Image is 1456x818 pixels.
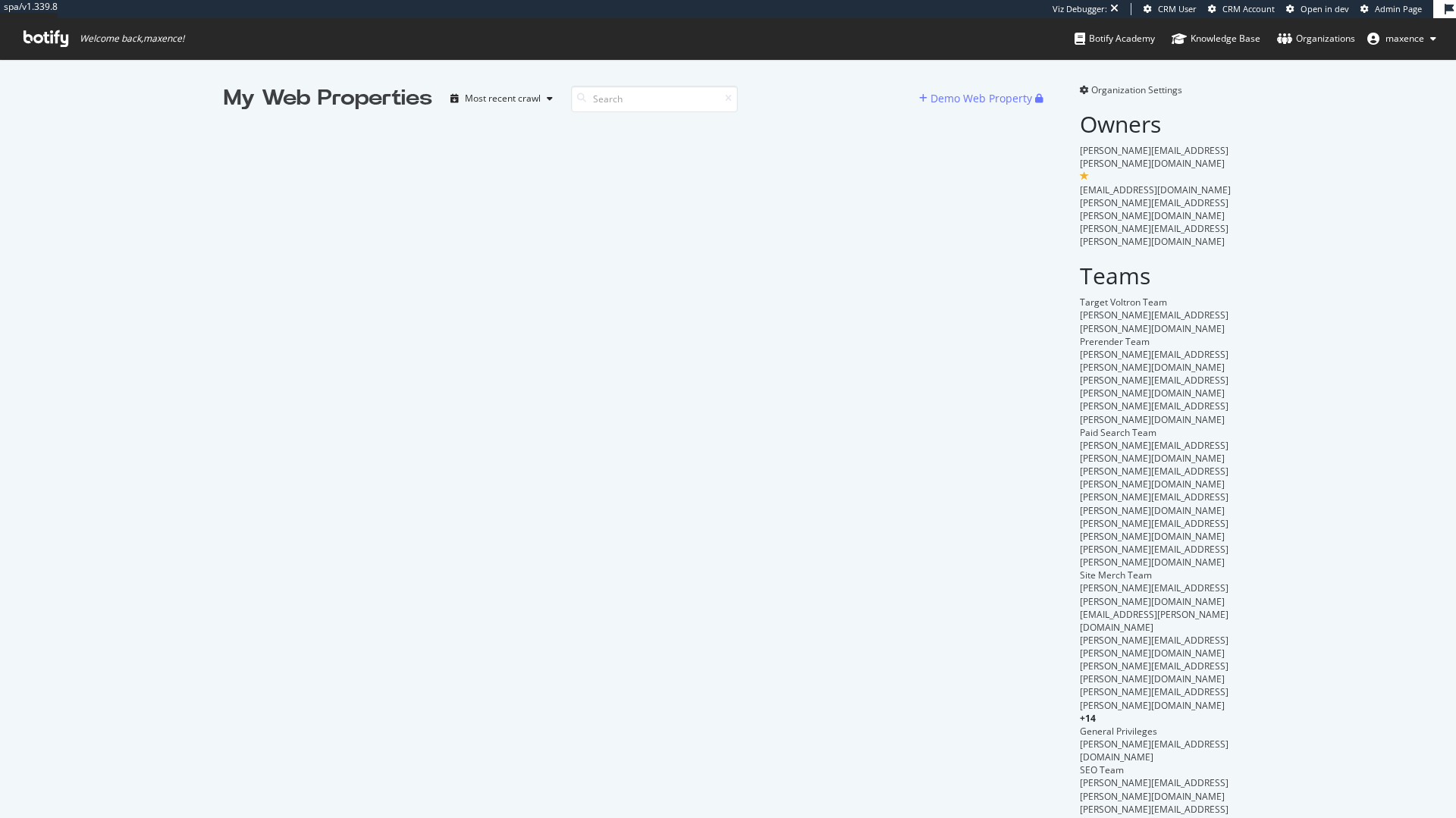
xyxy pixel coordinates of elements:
div: Botify Academy [1075,31,1155,46]
span: [PERSON_NAME][EMAIL_ADDRESS][PERSON_NAME][DOMAIN_NAME] [1080,581,1228,607]
button: Demo Web Property [919,86,1035,111]
span: [PERSON_NAME][EMAIL_ADDRESS][DOMAIN_NAME] [1080,738,1228,763]
a: Botify Academy [1075,18,1155,59]
span: [PERSON_NAME][EMAIL_ADDRESS][PERSON_NAME][DOMAIN_NAME] [1080,348,1228,374]
a: CRM Account [1208,3,1275,15]
span: CRM User [1158,3,1197,14]
button: Most recent crawl [444,86,559,111]
input: Search [571,86,738,112]
button: maxence [1355,27,1448,51]
a: Open in dev [1286,3,1349,15]
div: General Privileges [1080,725,1232,738]
span: [PERSON_NAME][EMAIL_ADDRESS][PERSON_NAME][DOMAIN_NAME] [1080,543,1228,569]
div: Organizations [1277,31,1355,46]
span: Admin Page [1375,3,1422,14]
span: [PERSON_NAME][EMAIL_ADDRESS][PERSON_NAME][DOMAIN_NAME] [1080,309,1228,334]
div: Most recent crawl [465,94,541,103]
div: Target Voltron Team [1080,296,1232,309]
div: Demo Web Property [930,91,1032,106]
span: [PERSON_NAME][EMAIL_ADDRESS][PERSON_NAME][DOMAIN_NAME] [1080,634,1228,660]
div: Knowledge Base [1172,31,1260,46]
a: Admin Page [1360,3,1422,15]
span: Organization Settings [1091,83,1182,96]
span: [PERSON_NAME][EMAIL_ADDRESS][PERSON_NAME][DOMAIN_NAME] [1080,685,1228,711]
a: Organizations [1277,18,1355,59]
span: Open in dev [1301,3,1349,14]
div: Site Merch Team [1080,569,1232,581]
div: SEO Team [1080,763,1232,776]
a: CRM User [1144,3,1197,15]
span: [EMAIL_ADDRESS][DOMAIN_NAME] [1080,183,1231,196]
a: Knowledge Base [1172,18,1260,59]
span: [PERSON_NAME][EMAIL_ADDRESS][PERSON_NAME][DOMAIN_NAME] [1080,196,1228,222]
span: [PERSON_NAME][EMAIL_ADDRESS][PERSON_NAME][DOMAIN_NAME] [1080,465,1228,490]
span: [PERSON_NAME][EMAIL_ADDRESS][PERSON_NAME][DOMAIN_NAME] [1080,490,1228,516]
span: [PERSON_NAME][EMAIL_ADDRESS][PERSON_NAME][DOMAIN_NAME] [1080,400,1228,425]
span: CRM Account [1222,3,1275,14]
div: Prerender Team [1080,335,1232,348]
span: [PERSON_NAME][EMAIL_ADDRESS][PERSON_NAME][DOMAIN_NAME] [1080,144,1228,170]
span: Welcome back, maxence ! [80,33,184,45]
span: maxence [1385,32,1424,45]
span: [EMAIL_ADDRESS][PERSON_NAME][DOMAIN_NAME] [1080,608,1228,634]
a: Demo Web Property [919,92,1035,105]
h2: Teams [1080,263,1232,288]
span: [PERSON_NAME][EMAIL_ADDRESS][PERSON_NAME][DOMAIN_NAME] [1080,776,1228,802]
span: [PERSON_NAME][EMAIL_ADDRESS][PERSON_NAME][DOMAIN_NAME] [1080,439,1228,465]
h2: Owners [1080,111,1232,136]
span: [PERSON_NAME][EMAIL_ADDRESS][PERSON_NAME][DOMAIN_NAME] [1080,660,1228,685]
span: + 14 [1080,712,1096,725]
span: [PERSON_NAME][EMAIL_ADDRESS][PERSON_NAME][DOMAIN_NAME] [1080,374,1228,400]
div: Viz Debugger: [1053,3,1107,15]
div: My Web Properties [224,83,432,114]
span: [PERSON_NAME][EMAIL_ADDRESS][PERSON_NAME][DOMAIN_NAME] [1080,222,1228,248]
div: Paid Search Team [1080,426,1232,439]
span: [PERSON_NAME][EMAIL_ADDRESS][PERSON_NAME][DOMAIN_NAME] [1080,517,1228,543]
